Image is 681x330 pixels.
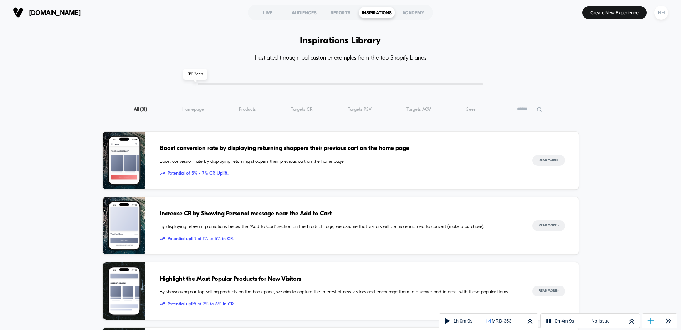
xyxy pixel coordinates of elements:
span: Products [239,107,256,112]
span: By displaying relevant promotions below the "Add to Cart" section on the Product Page, we assume ... [160,223,518,230]
img: Boost conversion rate by displaying returning shoppers their previous cart on the home page [103,132,145,189]
span: All [134,107,147,112]
img: By showcasing our top-selling products on the homepage, we aim to capture the interest of new vis... [103,262,145,320]
span: Potential uplift of 1% to 5% in CR. [160,235,518,242]
div: INSPIRATIONS [359,7,395,18]
span: Targets CR [291,107,313,112]
button: NH [652,5,670,20]
div: NH [654,6,668,20]
button: Read More> [532,286,565,296]
span: Potential of 5% - 7% CR Uplift. [160,170,518,177]
h1: Inspirations Library [300,36,381,46]
button: Read More> [532,220,565,231]
button: Create New Experience [582,6,647,19]
span: By showcasing our top-selling products on the homepage, we aim to capture the interest of new vis... [160,289,518,296]
span: Increase CR by Showing Personal message near the Add to Cart [160,209,518,219]
span: Homepage [182,107,204,112]
span: Boost conversion rate by displaying returning shoppers their previous cart on the home page [160,144,518,153]
span: ( 31 ) [140,107,147,112]
button: Read More> [532,155,565,166]
button: [DOMAIN_NAME] [11,7,83,18]
img: Visually logo [13,7,24,18]
div: REPORTS [322,7,359,18]
span: Seen [466,107,476,112]
h4: Illustrated through real customer examples from the top Shopify brands [102,55,579,62]
span: Targets AOV [406,107,431,112]
span: Targets PSV [348,107,372,112]
div: ACADEMY [395,7,431,18]
span: [DOMAIN_NAME] [29,9,81,16]
span: Potential uplift of 2% to 8% in CR. [160,301,518,308]
img: By displaying relevant promotions below the "Add to Cart" section on the Product Page, we assume ... [103,197,145,255]
div: AUDIENCES [286,7,322,18]
span: Boost conversion rate by displaying returning shoppers their previous cart on the home page [160,158,518,165]
div: LIVE [250,7,286,18]
span: Highlight the Most Popular Products for New Visitors [160,275,518,284]
span: 0 % Seen [183,69,207,80]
